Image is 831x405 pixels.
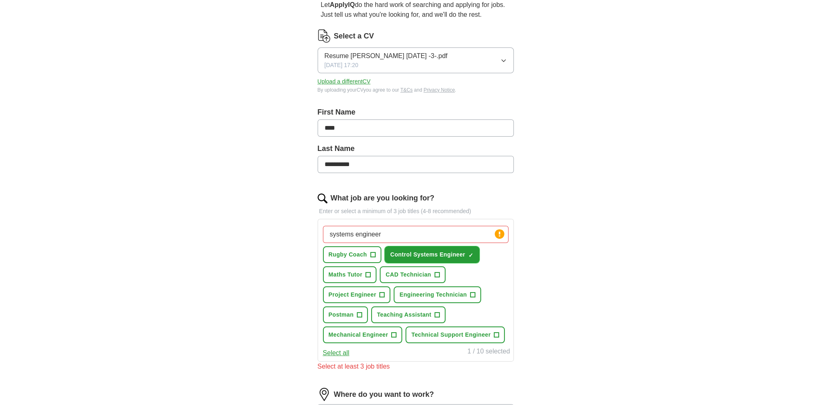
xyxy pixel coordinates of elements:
[323,326,403,343] button: Mechanical Engineer
[318,29,331,43] img: CV Icon
[385,270,431,279] span: CAD Technician
[323,266,377,283] button: Maths Tutor
[318,107,514,118] label: First Name
[467,346,510,358] div: 1 / 10 selected
[423,87,455,93] a: Privacy Notice
[318,143,514,154] label: Last Name
[325,61,358,70] span: [DATE] 17:20
[329,310,354,319] span: Postman
[318,362,514,371] div: Select at least 3 job titles
[329,250,367,259] span: Rugby Coach
[411,331,491,339] span: Technical Support Engineer
[330,1,355,8] strong: ApplyIQ
[380,266,445,283] button: CAD Technician
[331,193,435,204] label: What job are you looking for?
[377,310,431,319] span: Teaching Assistant
[323,226,508,243] input: Type a job title and press enter
[399,290,467,299] span: Engineering Technician
[334,31,374,42] label: Select a CV
[329,331,388,339] span: Mechanical Engineer
[323,246,381,263] button: Rugby Coach
[371,306,446,323] button: Teaching Assistant
[385,246,479,263] button: Control Systems Engineer✓
[323,306,368,323] button: Postman
[390,250,465,259] span: Control Systems Engineer
[323,286,391,303] button: Project Engineer
[325,51,448,61] span: Resume [PERSON_NAME] [DATE] -3-.pdf
[318,77,371,86] button: Upload a differentCV
[334,389,434,400] label: Where do you want to work?
[323,348,349,358] button: Select all
[405,326,505,343] button: Technical Support Engineer
[400,87,412,93] a: T&Cs
[318,47,514,73] button: Resume [PERSON_NAME] [DATE] -3-.pdf[DATE] 17:20
[468,252,473,259] span: ✓
[318,207,514,216] p: Enter or select a minimum of 3 job titles (4-8 recommended)
[329,290,376,299] span: Project Engineer
[318,86,514,94] div: By uploading your CV you agree to our and .
[318,193,327,203] img: search.png
[318,388,331,401] img: location.png
[329,270,363,279] span: Maths Tutor
[394,286,481,303] button: Engineering Technician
